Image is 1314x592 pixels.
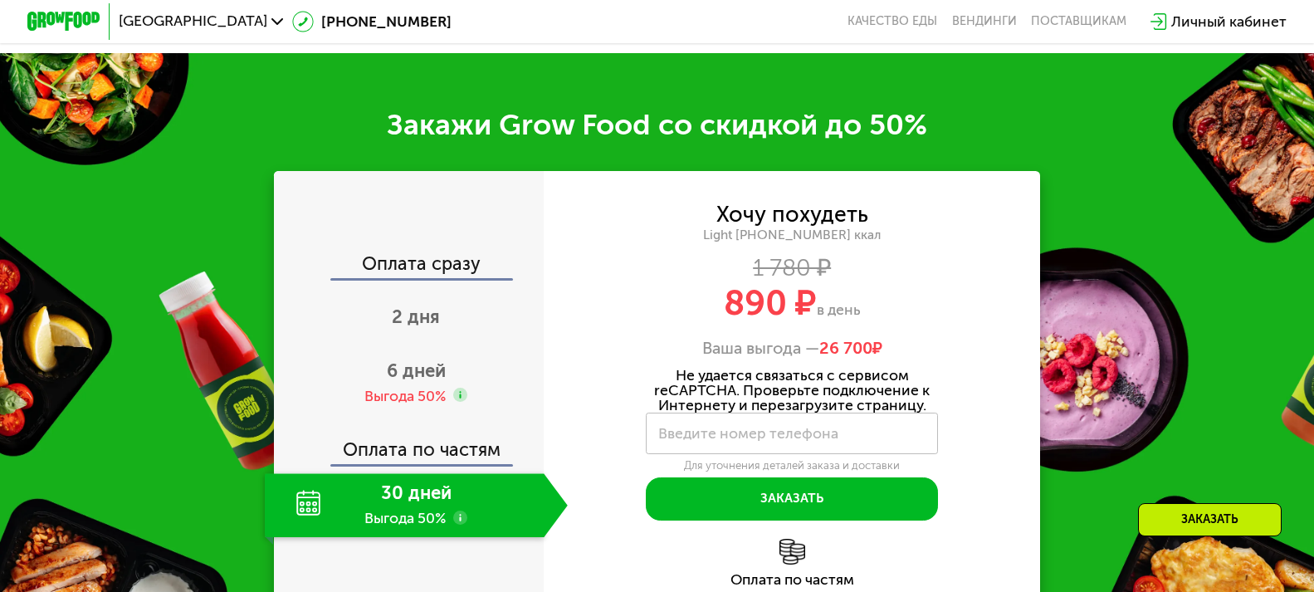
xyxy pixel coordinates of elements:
div: Оплата по частям [544,573,1040,588]
span: 2 дня [392,306,440,328]
img: l6xcnZfty9opOoJh.png [779,539,805,565]
div: Оплата по частям [276,423,544,465]
a: Качество еды [848,14,937,29]
div: Ваша выгода — [544,338,1040,358]
label: Введите номер телефона [658,428,838,438]
span: ₽ [819,338,882,358]
span: 6 дней [387,360,446,382]
div: Оплата сразу [276,255,544,279]
div: 1 780 ₽ [544,257,1040,277]
span: 26 700 [819,338,872,358]
div: Хочу похудеть [716,204,868,224]
span: в день [817,301,861,319]
div: Выгода 50% [364,386,446,406]
div: поставщикам [1031,14,1126,29]
div: Для уточнения деталей заказа и доставки [646,458,938,472]
span: [GEOGRAPHIC_DATA] [119,14,267,29]
a: Вендинги [952,14,1017,29]
div: Не удается связаться с сервисом reCAPTCHA. Проверьте подключение к Интернету и перезагрузите стра... [646,369,938,413]
span: 890 ₽ [724,282,817,324]
div: Light [PHONE_NUMBER] ккал [544,228,1040,244]
div: Личный кабинет [1171,11,1287,32]
div: Заказать [1138,503,1282,536]
a: [PHONE_NUMBER] [292,11,452,32]
button: Заказать [646,477,938,521]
